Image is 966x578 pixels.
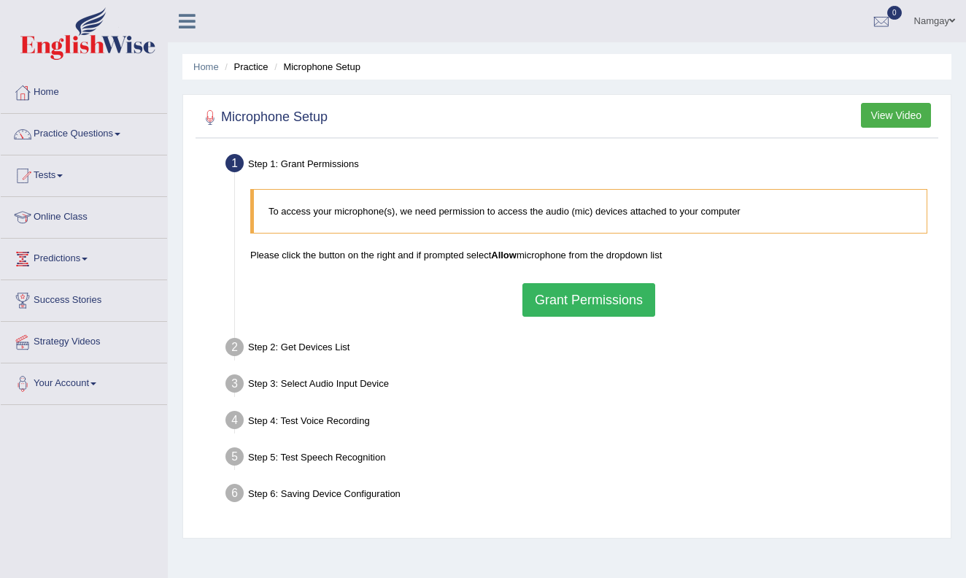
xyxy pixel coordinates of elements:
[250,248,927,262] p: Please click the button on the right and if prompted select microphone from the dropdown list
[219,370,944,402] div: Step 3: Select Audio Input Device
[219,443,944,475] div: Step 5: Test Speech Recognition
[1,363,167,400] a: Your Account
[522,283,655,317] button: Grant Permissions
[861,103,931,128] button: View Video
[219,334,944,366] div: Step 2: Get Devices List
[271,60,360,74] li: Microphone Setup
[491,250,517,261] b: Allow
[887,6,902,20] span: 0
[199,107,328,128] h2: Microphone Setup
[219,150,944,182] div: Step 1: Grant Permissions
[1,155,167,192] a: Tests
[193,61,219,72] a: Home
[1,197,167,234] a: Online Class
[1,280,167,317] a: Success Stories
[1,322,167,358] a: Strategy Videos
[219,479,944,512] div: Step 6: Saving Device Configuration
[221,60,268,74] li: Practice
[219,406,944,439] div: Step 4: Test Voice Recording
[1,114,167,150] a: Practice Questions
[1,239,167,275] a: Predictions
[1,72,167,109] a: Home
[268,204,912,218] p: To access your microphone(s), we need permission to access the audio (mic) devices attached to yo...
